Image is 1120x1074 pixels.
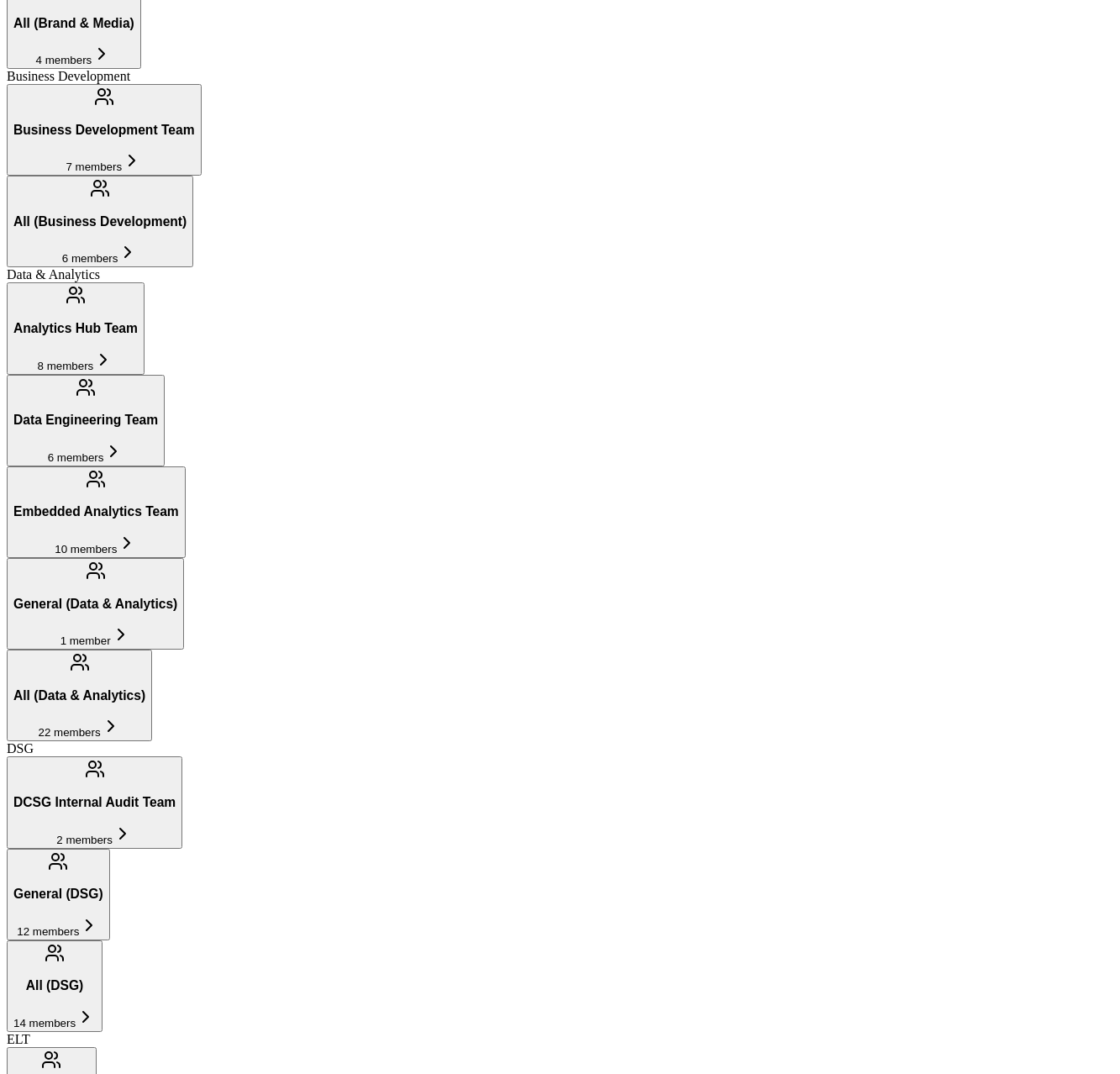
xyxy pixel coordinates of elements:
button: All (DSG)14 members [7,940,103,1032]
span: 8 members [38,360,94,372]
span: 12 members [17,925,79,938]
span: ELT [7,1032,30,1046]
span: 6 members [48,451,104,464]
h3: All (Business Development) [13,214,187,229]
h3: All (DSG) [13,978,96,993]
span: 2 members [56,834,113,846]
button: General (Data & Analytics)1 member [7,558,184,650]
h3: Embedded Analytics Team [13,504,179,519]
span: 7 members [66,161,122,173]
h3: Data Engineering Team [13,413,158,428]
h3: General (DSG) [13,887,103,902]
span: 10 members [55,543,117,555]
h3: All (Data & Analytics) [13,688,145,703]
h3: All (Brand & Media) [13,16,134,31]
button: All (Data & Analytics)22 members [7,650,152,741]
button: General (DSG)12 members [7,849,110,940]
h3: DCSG Internal Audit Team [13,795,176,810]
span: 1 member [60,634,111,647]
button: DCSG Internal Audit Team2 members [7,756,182,848]
h3: Analytics Hub Team [13,321,138,336]
h3: Business Development Team [13,123,195,138]
span: 14 members [13,1017,76,1029]
span: Business Development [7,69,130,83]
span: DSG [7,741,34,755]
span: Data & Analytics [7,267,100,282]
span: 4 members [36,54,92,66]
h3: General (Data & Analytics) [13,597,177,612]
span: 6 members [62,252,118,265]
button: Analytics Hub Team8 members [7,282,145,374]
span: 22 members [39,726,101,739]
button: Embedded Analytics Team10 members [7,466,186,558]
button: Business Development Team7 members [7,84,202,176]
button: Data Engineering Team6 members [7,375,165,466]
button: All (Business Development)6 members [7,176,193,267]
